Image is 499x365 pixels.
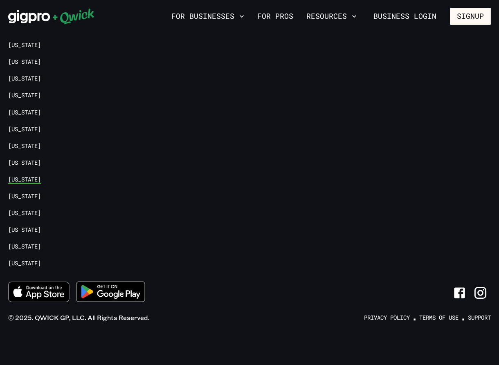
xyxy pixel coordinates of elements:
[8,243,41,251] a: [US_STATE]
[303,9,360,23] button: Resources
[468,314,491,322] a: Support
[8,313,150,322] span: © 2025. QWICK GP, LLC. All Rights Reserved.
[8,125,41,133] a: [US_STATE]
[8,176,41,184] a: [US_STATE]
[8,58,41,66] a: [US_STATE]
[449,282,470,303] a: Link to Facebook
[8,75,41,83] a: [US_STATE]
[71,276,151,307] img: Get it on Google Play
[8,209,41,217] a: [US_STATE]
[364,314,410,322] a: Privacy Policy
[470,282,491,303] a: Link to Instagram
[462,309,465,326] span: ·
[254,9,297,23] a: For Pros
[8,92,41,99] a: [US_STATE]
[8,193,41,200] a: [US_STATE]
[8,282,70,305] a: Download on the App Store
[419,314,459,322] a: Terms of Use
[8,159,41,167] a: [US_STATE]
[413,309,416,326] span: ·
[8,41,41,49] a: [US_STATE]
[8,142,41,150] a: [US_STATE]
[8,226,41,234] a: [US_STATE]
[366,8,443,25] a: Business Login
[168,9,247,23] button: For Businesses
[8,260,41,267] a: [US_STATE]
[450,8,491,25] button: Signup
[8,109,41,116] a: [US_STATE]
